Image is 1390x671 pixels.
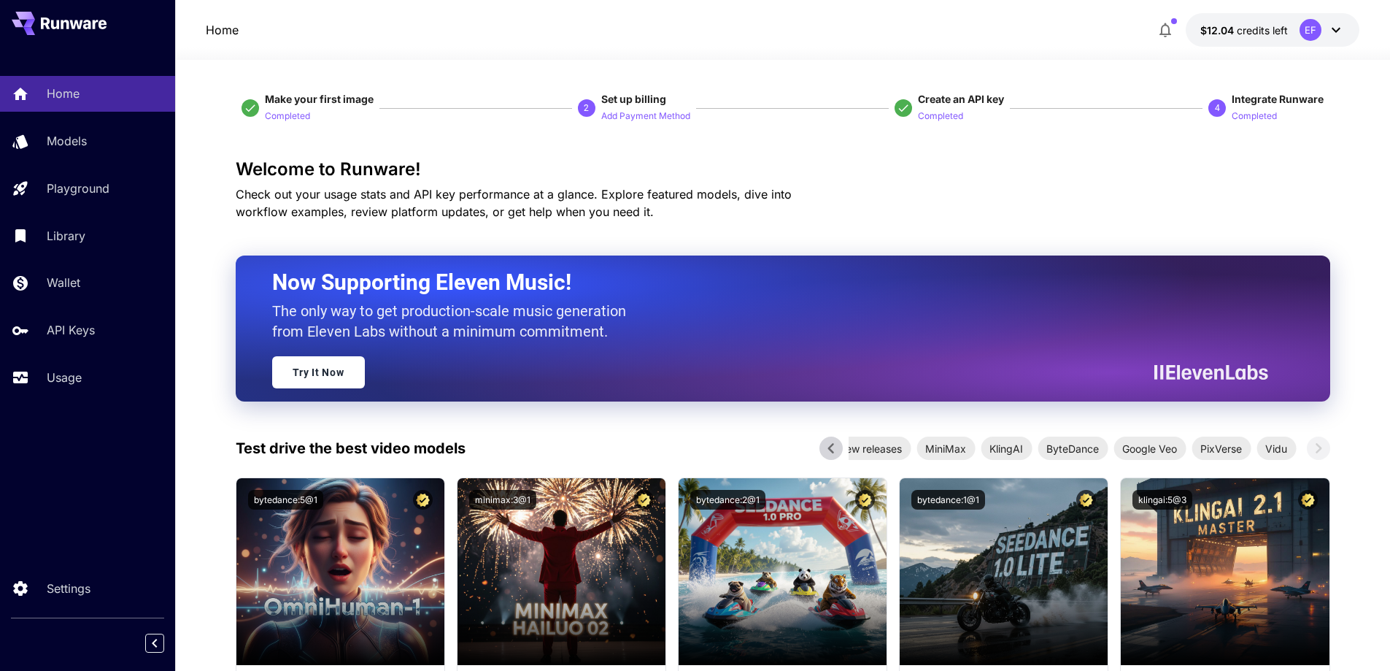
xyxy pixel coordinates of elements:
button: Certified Model – Vetted for best performance and includes a commercial license. [413,490,433,510]
button: Completed [918,107,963,124]
span: Make your first image [265,93,374,105]
p: Playground [47,180,109,197]
span: Google Veo [1113,441,1186,456]
button: bytedance:5@1 [248,490,323,510]
div: Google Veo [1113,437,1186,460]
div: MiniMax [916,437,975,460]
button: Certified Model – Vetted for best performance and includes a commercial license. [1076,490,1096,510]
span: KlingAI [981,441,1032,456]
button: Certified Model – Vetted for best performance and includes a commercial license. [855,490,875,510]
button: Certified Model – Vetted for best performance and includes a commercial license. [1298,490,1318,510]
img: alt [457,478,665,665]
button: Add Payment Method [601,107,690,124]
p: 2 [584,101,589,115]
p: Wallet [47,274,80,291]
nav: breadcrumb [206,21,239,39]
h3: Welcome to Runware! [236,159,1330,180]
img: alt [679,478,887,665]
p: Completed [918,110,963,123]
span: $12.04 [1200,24,1237,37]
img: alt [900,478,1108,665]
p: API Keys [47,321,95,339]
p: Models [47,132,87,150]
span: Vidu [1256,441,1296,456]
p: Completed [265,110,310,123]
span: New releases [829,441,911,456]
span: Set up billing [601,93,666,105]
button: bytedance:2@1 [690,490,765,510]
span: Check out your usage stats and API key performance at a glance. Explore featured models, dive int... [236,187,792,219]
span: Integrate Runware [1232,93,1324,105]
button: Collapse sidebar [145,634,164,653]
img: alt [1121,478,1329,665]
p: 4 [1215,101,1220,115]
span: Create an API key [918,93,1004,105]
p: Home [47,85,80,102]
button: minimax:3@1 [469,490,536,510]
div: Collapse sidebar [156,630,175,656]
span: PixVerse [1192,441,1251,456]
p: The only way to get production-scale music generation from Eleven Labs without a minimum commitment. [272,301,637,342]
p: Usage [47,369,82,386]
div: EF [1300,19,1321,41]
button: bytedance:1@1 [911,490,985,510]
button: Certified Model – Vetted for best performance and includes a commercial license. [634,490,654,510]
div: $12.03886 [1200,23,1288,38]
p: Completed [1232,110,1277,123]
div: ByteDance [1038,437,1108,460]
a: Try It Now [272,356,365,388]
p: Settings [47,580,90,597]
div: New releases [829,437,911,460]
p: Add Payment Method [601,110,690,123]
button: Completed [1232,107,1277,124]
span: credits left [1237,24,1288,37]
p: Test drive the best video models [236,437,466,459]
h2: Now Supporting Eleven Music! [272,269,1257,296]
img: alt [236,478,444,665]
button: $12.03886EF [1186,13,1359,47]
span: MiniMax [916,441,975,456]
span: ByteDance [1038,441,1108,456]
a: Home [206,21,239,39]
div: PixVerse [1192,437,1251,460]
div: KlingAI [981,437,1032,460]
button: Completed [265,107,310,124]
p: Library [47,227,85,245]
div: Vidu [1256,437,1296,460]
button: klingai:5@3 [1132,490,1192,510]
